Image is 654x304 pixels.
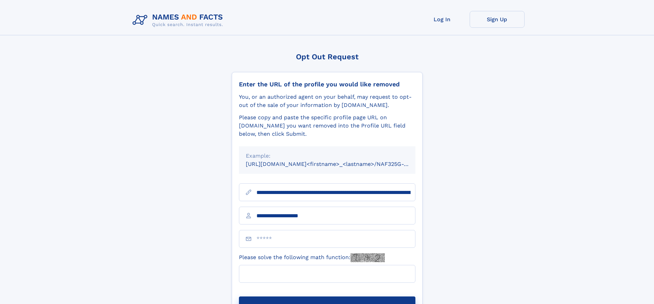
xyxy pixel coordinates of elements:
[239,253,385,262] label: Please solve the following math function:
[232,52,423,61] div: Opt Out Request
[239,93,415,109] div: You, or an authorized agent on your behalf, may request to opt-out of the sale of your informatio...
[470,11,525,28] a: Sign Up
[130,11,229,29] img: Logo Names and Facts
[239,81,415,88] div: Enter the URL of the profile you would like removed
[415,11,470,28] a: Log In
[246,152,409,160] div: Example:
[246,161,428,167] small: [URL][DOMAIN_NAME]<firstname>_<lastname>/NAF325G-xxxxxxxx
[239,113,415,138] div: Please copy and paste the specific profile page URL on [DOMAIN_NAME] you want removed into the Pr...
